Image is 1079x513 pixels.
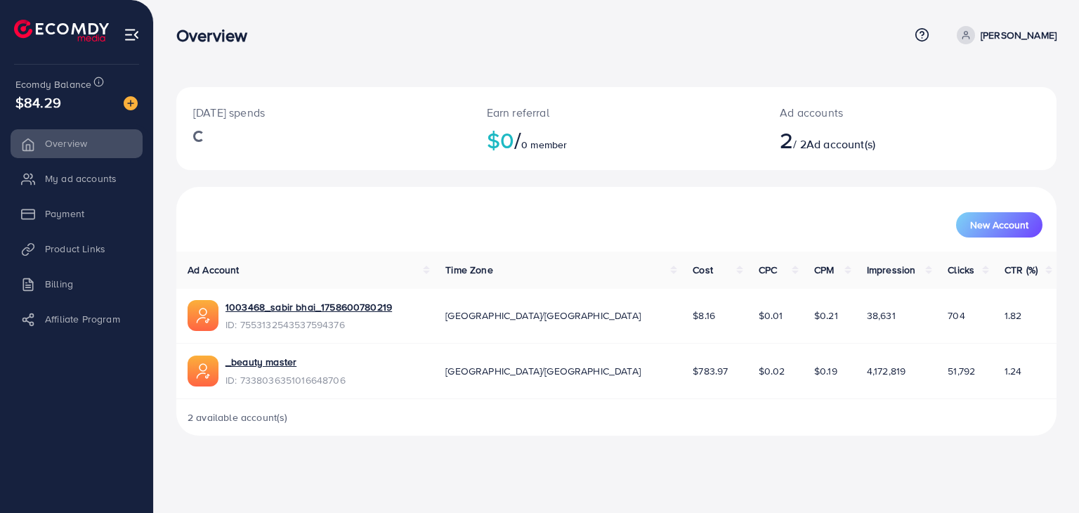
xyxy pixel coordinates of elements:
[806,136,875,152] span: Ad account(s)
[14,20,109,41] img: logo
[225,373,346,387] span: ID: 7338036351016648706
[981,27,1057,44] p: [PERSON_NAME]
[445,263,492,277] span: Time Zone
[759,263,777,277] span: CPC
[814,263,834,277] span: CPM
[693,364,728,378] span: $783.97
[814,364,837,378] span: $0.19
[225,318,392,332] span: ID: 7553132543537594376
[780,126,966,153] h2: / 2
[188,356,218,387] img: ic-ads-acc.e4c84228.svg
[1005,364,1022,378] span: 1.24
[1005,309,1022,323] span: 1.82
[193,104,453,121] p: [DATE] spends
[176,25,259,46] h3: Overview
[188,300,218,331] img: ic-ads-acc.e4c84228.svg
[956,212,1042,238] button: New Account
[514,124,521,156] span: /
[693,263,713,277] span: Cost
[124,96,138,110] img: image
[225,300,392,314] a: 1003468_sabir bhai_1758600780219
[867,364,905,378] span: 4,172,819
[948,263,974,277] span: Clicks
[759,364,785,378] span: $0.02
[188,410,288,424] span: 2 available account(s)
[445,364,641,378] span: [GEOGRAPHIC_DATA]/[GEOGRAPHIC_DATA]
[948,364,975,378] span: 51,792
[759,309,783,323] span: $0.01
[188,263,240,277] span: Ad Account
[487,126,747,153] h2: $0
[124,27,140,43] img: menu
[780,104,966,121] p: Ad accounts
[867,309,896,323] span: 38,631
[1005,263,1038,277] span: CTR (%)
[15,92,61,112] span: $84.29
[814,309,838,323] span: $0.21
[948,309,964,323] span: 704
[867,263,916,277] span: Impression
[15,77,91,91] span: Ecomdy Balance
[521,138,567,152] span: 0 member
[225,355,296,369] a: _beauty master
[970,220,1028,230] span: New Account
[445,309,641,323] span: [GEOGRAPHIC_DATA]/[GEOGRAPHIC_DATA]
[780,124,793,156] span: 2
[951,26,1057,44] a: [PERSON_NAME]
[693,309,715,323] span: $8.16
[487,104,747,121] p: Earn referral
